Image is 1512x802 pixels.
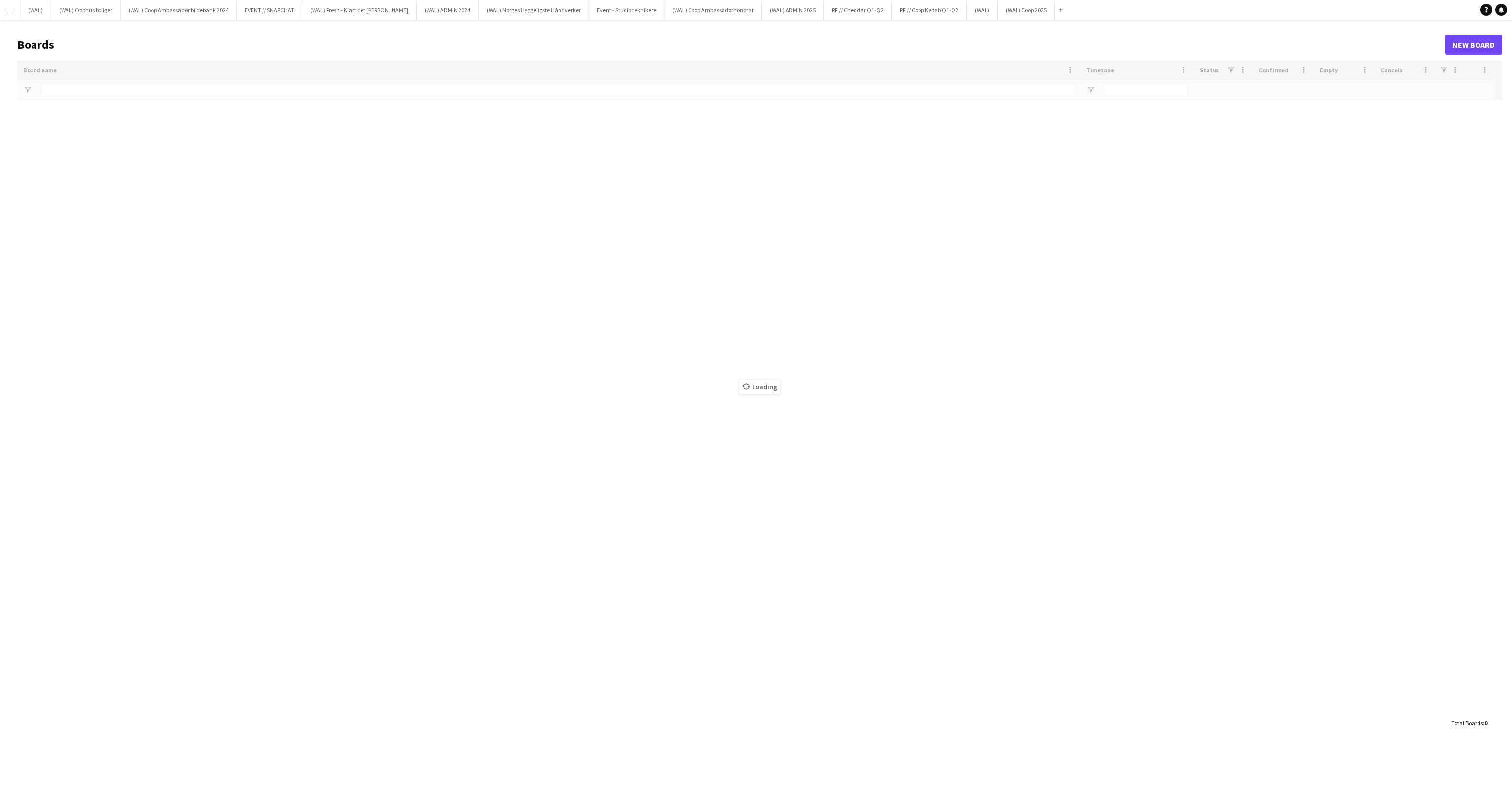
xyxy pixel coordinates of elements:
[121,0,237,20] button: (WAL) Coop Ambassadør bildebank 2024
[17,37,1445,52] h1: Boards
[967,0,998,20] button: (WAL)
[20,0,51,20] button: (WAL)
[739,380,780,394] span: Loading
[417,0,479,20] button: (WAL) ADMIN 2024
[1445,35,1502,55] a: New Board
[664,0,762,20] button: (WAL) Coop Ambassadørhonorar
[824,0,892,20] button: RF // Cheddar Q1-Q2
[762,0,824,20] button: (WAL) ADMIN 2025
[51,0,121,20] button: (WAL) Opphus boliger
[302,0,417,20] button: (WAL) Fresh - Klart det [PERSON_NAME]
[1451,719,1483,727] span: Total Boards
[1451,713,1487,733] div: :
[892,0,967,20] button: RF // Coop Kebab Q1-Q2
[1484,719,1487,727] span: 0
[589,0,664,20] button: Event - Studio teknikere
[998,0,1055,20] button: (WAL) Coop 2025
[237,0,302,20] button: EVENT // SNAPCHAT
[479,0,589,20] button: (WAL) Norges Hyggeligste Håndverker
